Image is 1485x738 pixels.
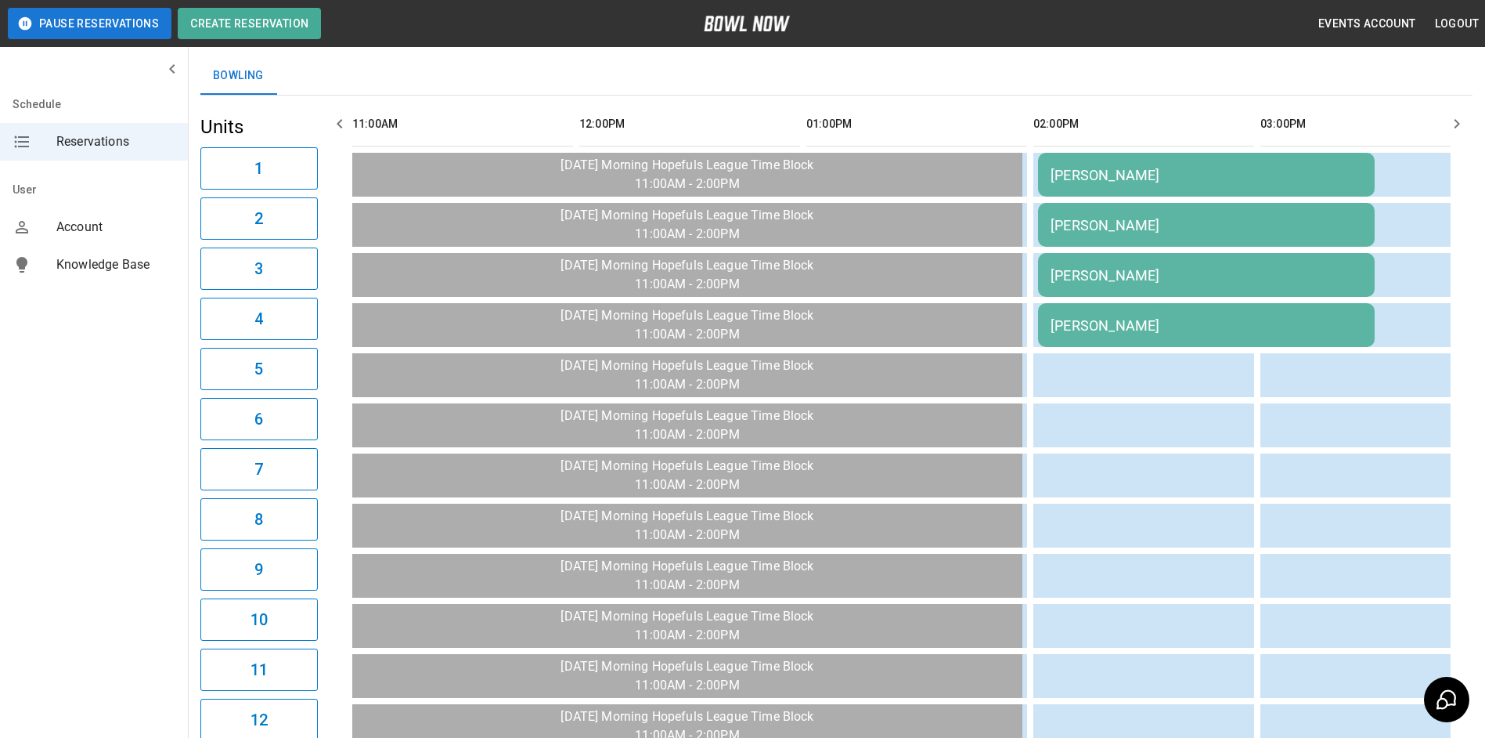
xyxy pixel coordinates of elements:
[254,557,263,582] h6: 9
[1051,167,1362,183] div: [PERSON_NAME]
[251,607,268,632] h6: 10
[254,457,263,482] h6: 7
[200,348,318,390] button: 5
[56,218,175,237] span: Account
[254,306,263,331] h6: 4
[200,57,1472,95] div: inventory tabs
[1051,267,1362,284] div: [PERSON_NAME]
[352,102,573,147] th: 11:00AM
[200,248,318,290] button: 3
[200,498,318,541] button: 8
[251,657,268,682] h6: 11
[56,255,175,274] span: Knowledge Base
[178,8,321,39] button: Create Reservation
[1312,9,1422,38] button: Events Account
[200,649,318,691] button: 11
[1033,102,1254,147] th: 02:00PM
[254,256,263,281] h6: 3
[200,548,318,591] button: 9
[200,147,318,190] button: 1
[200,448,318,490] button: 7
[254,507,263,532] h6: 8
[200,114,318,139] h5: Units
[56,132,175,151] span: Reservations
[1051,317,1362,334] div: [PERSON_NAME]
[579,102,800,147] th: 12:00PM
[1429,9,1485,38] button: Logout
[200,197,318,240] button: 2
[200,57,276,95] button: Bowling
[251,707,268,733] h6: 12
[254,356,263,382] h6: 5
[254,156,263,181] h6: 1
[806,102,1027,147] th: 01:00PM
[254,407,263,432] h6: 6
[200,298,318,340] button: 4
[254,206,263,231] h6: 2
[200,398,318,440] button: 6
[1051,217,1362,233] div: [PERSON_NAME]
[8,8,171,39] button: Pause Reservations
[200,599,318,641] button: 10
[704,16,790,31] img: logo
